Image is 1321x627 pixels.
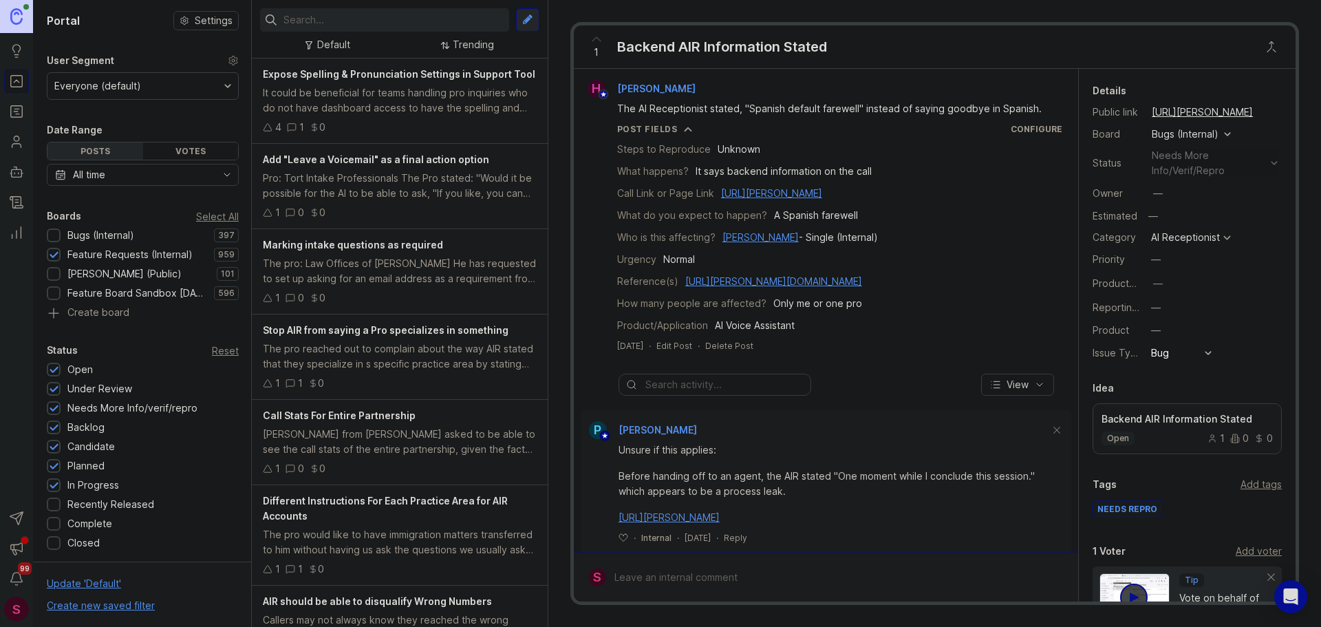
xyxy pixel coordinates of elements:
img: member badge [599,431,610,441]
div: How many people are affected? [617,296,766,311]
div: Category [1093,230,1141,245]
a: Expose Spelling & Pronunciation Settings in Support ToolIt could be beneficial for teams handling... [252,59,548,144]
button: Post Fields [617,123,693,135]
div: 0 [319,461,325,476]
a: Create board [47,308,239,320]
div: 0 [298,290,304,306]
button: Notifications [4,566,29,591]
div: S [589,568,606,586]
div: 0 [318,376,324,391]
a: [URL][PERSON_NAME][DOMAIN_NAME] [685,275,862,287]
label: Product [1093,324,1129,336]
span: View [1007,378,1029,392]
a: [URL][PERSON_NAME] [721,187,822,199]
div: Board [1093,127,1141,142]
div: Unsure if this applies: [619,443,1049,458]
div: The pro would like to have immigration matters transferred to him without having us ask the quest... [263,527,537,557]
div: 0 [1254,434,1273,443]
div: Delete Post [705,340,753,352]
div: - Single (Internal) [722,230,878,245]
div: 1 [275,461,280,476]
div: Select All [196,213,239,220]
div: — [1153,186,1163,201]
div: Date Range [47,122,103,138]
label: Priority [1093,253,1125,265]
span: Add "Leave a Voicemail" as a final action option [263,153,489,165]
div: AI Voice Assistant [715,318,795,333]
div: Details [1093,83,1126,99]
label: ProductboardID [1093,277,1166,289]
div: Posts [47,142,143,160]
div: 1 [298,562,303,577]
div: 0 [298,461,304,476]
div: Trending [453,37,494,52]
div: Add tags [1241,477,1282,492]
img: video-thumbnail-vote-d41b83416815613422e2ca741bf692cc.jpg [1099,573,1170,619]
div: Complete [67,516,112,531]
span: [PERSON_NAME] [619,424,697,436]
div: · [677,532,679,544]
div: Bugs (Internal) [1152,127,1218,142]
span: Call Stats For Entire Partnership [263,410,416,421]
div: 0 [319,290,325,306]
div: It could be beneficial for teams handling pro inquiries who do not have dashboard access to have ... [263,85,537,116]
input: Search activity... [645,377,804,392]
div: S [4,597,29,621]
p: 596 [218,288,235,299]
div: 1 [298,376,303,391]
label: Reporting Team [1093,301,1166,313]
div: · [716,532,718,544]
div: What happens? [617,164,689,179]
div: Steps to Reproduce [617,142,711,157]
div: It says backend information on the call [696,164,872,179]
time: [DATE] [685,533,711,543]
a: Stop AIR from saying a Pro specializes in somethingThe pro reached out to complain about the way ... [252,315,548,400]
div: Votes [143,142,239,160]
div: 1 [275,376,280,391]
a: Configure [1011,124,1062,134]
a: Settings [173,11,239,30]
div: Edit Post [656,340,692,352]
svg: toggle icon [216,169,238,180]
div: Closed [67,535,100,551]
time: [DATE] [617,341,643,351]
div: Open Intercom Messenger [1274,580,1307,613]
a: Autopilot [4,160,29,184]
a: Call Stats For Entire Partnership[PERSON_NAME] from [PERSON_NAME] asked to be able to see the cal... [252,400,548,485]
div: — [1151,300,1161,315]
div: Idea [1093,380,1114,396]
span: 1 [594,45,599,60]
a: [URL][PERSON_NAME] [1148,103,1257,121]
div: Only me or one pro [773,296,862,311]
a: Different Instructions For Each Practice Area for AIR AccountsThe pro would like to have immigrat... [252,485,548,586]
div: needs more info/verif/repro [1152,148,1265,178]
div: Unknown [718,142,760,157]
div: The AI Receptionist stated, "Spanish default farewell" instead of saying goodbye in Spanish. [617,101,1051,116]
div: Status [47,342,78,359]
div: — [1144,207,1162,225]
div: What do you expect to happen? [617,208,767,223]
a: [DATE] [617,340,643,352]
div: Tags [1093,476,1117,493]
a: [PERSON_NAME] [722,231,799,243]
div: 0 [1230,434,1249,443]
span: AIR should be able to disqualify Wrong Numbers [263,595,492,607]
p: open [1107,433,1129,444]
span: Expose Spelling & Pronunciation Settings in Support Tool [263,68,535,80]
span: Stop AIR from saying a Pro specializes in something [263,324,508,336]
div: Update ' Default ' [47,576,121,598]
a: Changelog [4,190,29,215]
div: Backlog [67,420,105,435]
button: ProductboardID [1149,275,1167,293]
div: Before handing off to an agent, the AIR stated "One moment while I conclude this session." which ... [619,469,1049,499]
p: 959 [218,249,235,260]
div: 1 [275,290,280,306]
div: Urgency [617,252,656,267]
div: Who is this affecting? [617,230,716,245]
h1: Portal [47,12,80,29]
div: NEEDS REPRO [1093,500,1161,517]
span: 99 [18,562,32,575]
a: Marking intake questions as requiredThe pro: Law Offices of [PERSON_NAME] He has requested to set... [252,229,548,315]
div: Everyone (default) [54,78,141,94]
a: Roadmaps [4,99,29,124]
